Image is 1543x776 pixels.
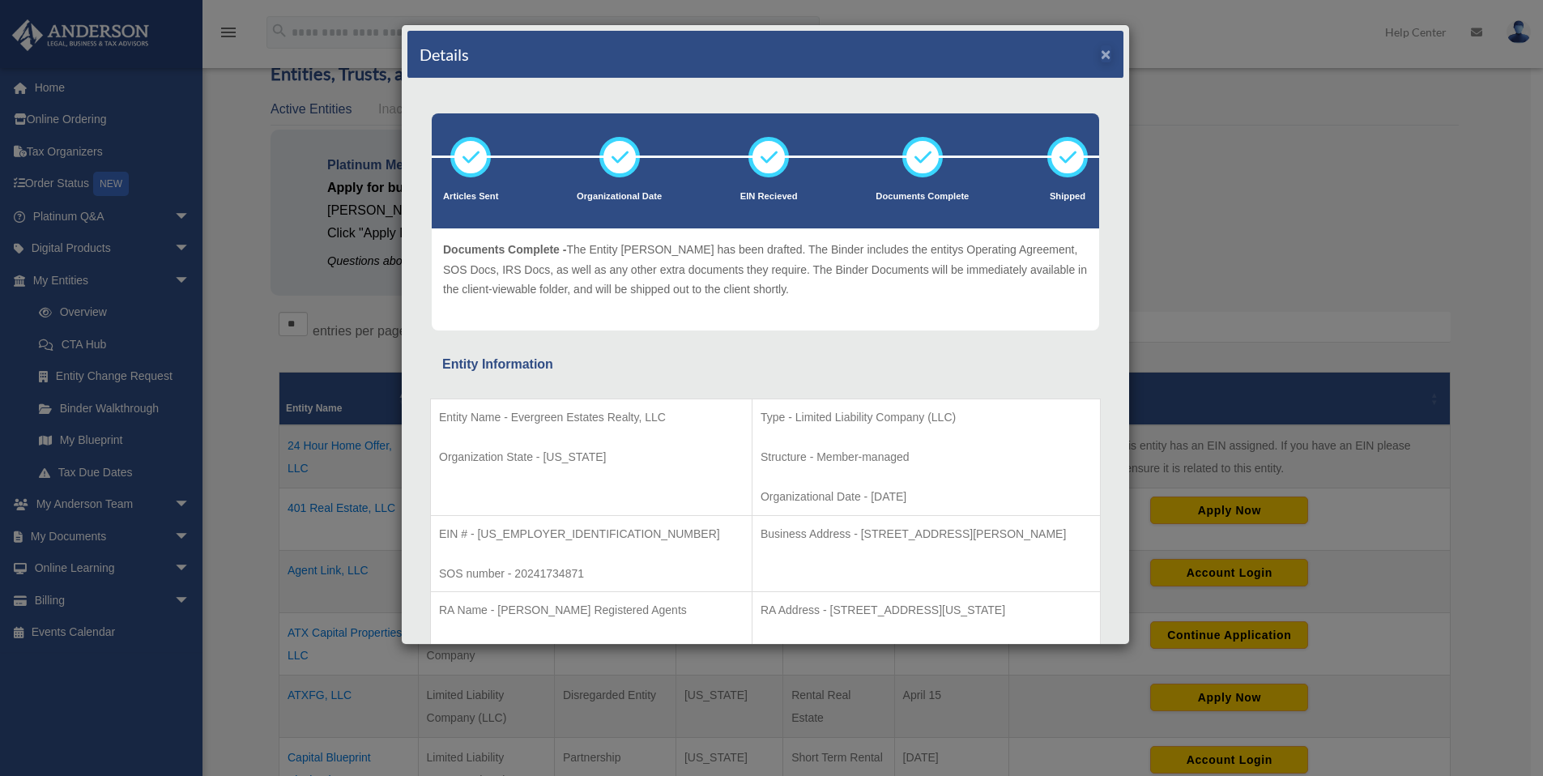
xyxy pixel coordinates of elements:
h4: Details [420,43,469,66]
p: SOS number - 20241734871 [439,564,744,584]
p: Shipped [1047,189,1088,205]
div: Entity Information [442,353,1089,376]
p: Articles Sent [443,189,498,205]
p: Nominee Info - false [761,640,1092,660]
p: Documents Complete [876,189,969,205]
p: Organizational Date - [DATE] [761,487,1092,507]
p: Business Address - [STREET_ADDRESS][PERSON_NAME] [761,524,1092,544]
p: EIN # - [US_EMPLOYER_IDENTIFICATION_NUMBER] [439,524,744,544]
p: Structure - Member-managed [761,447,1092,467]
p: Type - Limited Liability Company (LLC) [761,407,1092,428]
p: RA Name - [PERSON_NAME] Registered Agents [439,600,744,620]
p: Organization State - [US_STATE] [439,447,744,467]
p: Tax Matter Representative - Disregarded Entity [439,640,744,660]
p: EIN Recieved [740,189,798,205]
p: The Entity [PERSON_NAME] has been drafted. The Binder includes the entitys Operating Agreement, S... [443,240,1088,300]
span: Documents Complete - [443,243,566,256]
p: Entity Name - Evergreen Estates Realty, LLC [439,407,744,428]
p: Organizational Date [577,189,662,205]
button: × [1101,45,1111,62]
p: RA Address - [STREET_ADDRESS][US_STATE] [761,600,1092,620]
